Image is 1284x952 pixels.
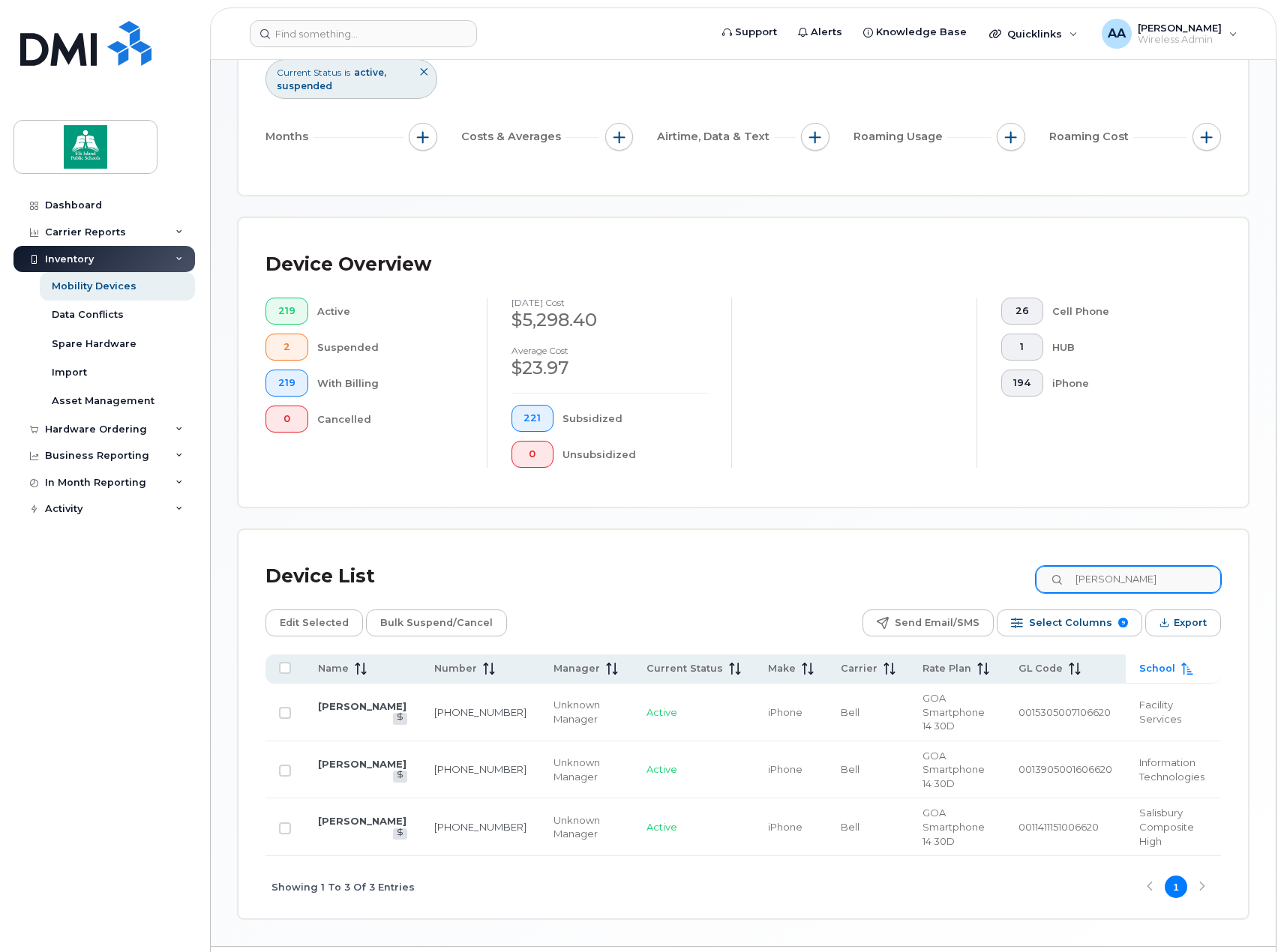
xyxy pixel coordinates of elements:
button: Bulk Suspend/Cancel [366,609,507,636]
span: Alerts [811,25,842,40]
span: Knowledge Base [876,25,967,40]
div: iPhone [1052,370,1197,397]
span: is [344,66,350,79]
span: Rate Plan [922,662,971,675]
div: Subsidized [562,405,707,432]
div: Alyssa Alvarado [1091,19,1248,49]
span: Current Status [277,66,341,79]
button: 219 [265,298,308,325]
button: Select Columns 9 [997,609,1142,636]
span: 0 [278,413,295,425]
span: Active [646,763,677,775]
button: 219 [265,370,308,397]
a: View Last Bill [393,828,407,840]
span: 0013905001606620 [1018,763,1112,775]
span: Roaming Cost [1049,129,1133,145]
a: [PERSON_NAME] [318,758,406,770]
button: Edit Selected [265,609,363,636]
button: 221 [511,405,554,432]
span: Costs & Averages [461,129,565,145]
span: 221 [523,412,541,424]
span: GL Code [1018,662,1063,675]
span: Export [1174,612,1207,634]
span: 219 [278,305,295,317]
a: View Last Bill [393,771,407,782]
span: [PERSON_NAME] [1138,22,1222,34]
a: Knowledge Base [853,17,977,47]
span: Bell [841,821,859,833]
span: Select Columns [1029,612,1112,634]
span: Edit Selected [280,612,349,634]
h4: [DATE] cost [511,298,708,307]
span: active [354,67,386,78]
div: Quicklinks [979,19,1088,49]
span: Bulk Suspend/Cancel [380,612,493,634]
span: Support [735,25,777,40]
span: Make [768,662,796,675]
div: Unknown Manager [553,756,619,783]
div: Unsubsidized [562,441,707,468]
span: iPhone [768,763,802,775]
button: 26 [1001,298,1044,325]
span: Information Technologies [1139,756,1204,783]
div: $5,298.40 [511,307,708,333]
span: 1 [1013,341,1030,353]
span: Active [646,821,677,833]
a: [PHONE_NUMBER] [434,706,526,718]
button: Send Email/SMS [862,609,994,636]
span: Send Email/SMS [895,612,979,634]
div: Cell Phone [1052,298,1197,325]
button: 2 [265,334,308,361]
button: Export [1145,609,1221,636]
input: Search Device List ... [1036,566,1221,593]
a: Support [712,17,787,47]
button: 1 [1001,334,1044,361]
span: 26 [1013,305,1030,317]
span: Number [434,662,477,675]
div: Active [317,298,463,325]
span: GOA Smartphone 14 30D [922,807,985,846]
div: Unknown Manager [553,813,619,841]
button: 0 [265,406,308,433]
span: iPhone [768,706,802,718]
span: School [1139,662,1175,675]
a: Alerts [787,17,853,47]
span: suspended [277,80,332,91]
span: 194 [1013,377,1030,389]
div: HUB [1052,334,1197,361]
span: Bell [841,706,859,718]
span: 0015305007106620 [1018,706,1111,718]
span: Manager [553,662,600,675]
div: $23.97 [511,355,708,381]
a: View Last Bill [393,713,407,724]
span: 9 [1118,618,1128,627]
a: [PHONE_NUMBER] [434,821,526,833]
span: Showing 1 To 3 Of 3 Entries [271,876,415,898]
div: Device List [265,557,375,596]
button: Page 1 [1165,876,1187,898]
span: Airtime, Data & Text [657,129,774,145]
button: 194 [1001,370,1044,397]
span: Salisbury Composite High [1139,807,1194,846]
span: 0011411151006620 [1018,821,1099,833]
div: Unknown Manager [553,698,619,726]
div: With Billing [317,370,463,397]
span: Roaming Usage [853,129,947,145]
span: Current Status [646,662,723,675]
a: [PERSON_NAME] [318,700,406,712]
span: Carrier [841,662,877,675]
div: Cancelled [317,406,463,433]
span: 2 [278,341,295,353]
span: 0 [523,448,541,460]
span: AA [1108,25,1126,43]
div: Device Overview [265,245,431,284]
span: Facility Services [1139,699,1181,725]
span: Active [646,706,677,718]
div: Suspended [317,334,463,361]
span: Months [265,129,313,145]
span: GOA Smartphone 14 30D [922,750,985,789]
span: Wireless Admin [1138,34,1222,46]
input: Find something... [250,20,477,47]
button: 0 [511,441,554,468]
h4: Average cost [511,346,708,355]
